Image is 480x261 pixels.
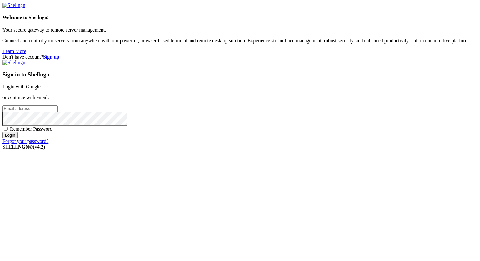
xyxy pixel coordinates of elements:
[2,3,25,8] img: Shellngn
[10,126,52,132] span: Remember Password
[2,95,477,100] p: or continue with email:
[18,144,29,149] b: NGN
[2,84,41,89] a: Login with Google
[2,27,477,33] p: Your secure gateway to remote server management.
[2,54,477,60] div: Don't have account?
[4,127,8,131] input: Remember Password
[2,105,58,112] input: Email address
[2,60,25,65] img: Shellngn
[2,38,477,44] p: Connect and control your servers from anywhere with our powerful, browser-based terminal and remo...
[2,49,26,54] a: Learn More
[2,132,18,138] input: Login
[2,71,477,78] h3: Sign in to Shellngn
[2,144,45,149] span: SHELL ©
[2,15,477,20] h4: Welcome to Shellngn!
[43,54,59,60] a: Sign up
[2,138,48,144] a: Forgot your password?
[33,144,45,149] span: 4.2.0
